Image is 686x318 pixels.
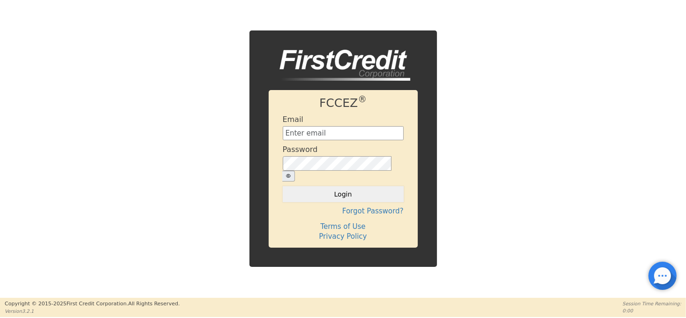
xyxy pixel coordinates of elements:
h1: FCCEZ [283,96,404,110]
input: Enter email [283,126,404,140]
h4: Password [283,145,318,154]
h4: Forgot Password? [283,207,404,215]
h4: Privacy Policy [283,232,404,241]
p: Session Time Remaining: [623,300,681,307]
p: Copyright © 2015- 2025 First Credit Corporation. [5,300,180,308]
h4: Terms of Use [283,222,404,231]
button: Login [283,186,404,202]
h4: Email [283,115,303,124]
p: Version 3.2.1 [5,308,180,315]
img: logo-CMu_cnol.png [269,50,410,81]
sup: ® [358,94,367,104]
p: 0:00 [623,307,681,314]
span: All Rights Reserved. [128,301,180,307]
input: password [283,156,392,171]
